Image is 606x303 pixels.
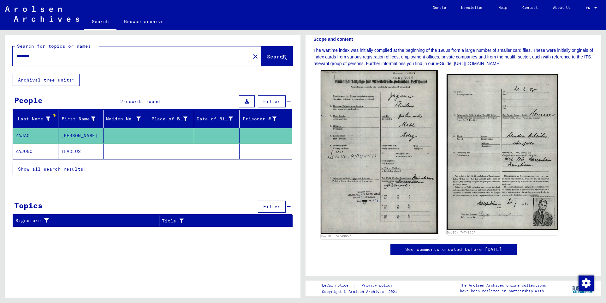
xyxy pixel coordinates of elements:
div: Maiden Name [106,116,141,122]
a: Browse archive [116,14,171,29]
mat-cell: ZAJAC [13,128,58,143]
span: records found [123,99,160,104]
div: Date of Birth [197,116,233,122]
span: Filter [263,99,280,104]
div: First Name [61,114,104,124]
img: Arolsen_neg.svg [5,6,79,22]
mat-label: Search for topics or names [17,43,91,49]
div: Last Name [15,114,58,124]
span: 2 [120,99,123,104]
div: Last Name [15,116,50,122]
div: Topics [14,200,43,211]
div: First Name [61,116,96,122]
p: The wartime index was initially compiled at the beginning of the 1980s from a large number of sma... [313,47,593,67]
div: Signature [15,216,161,226]
div: Title [162,216,286,226]
div: Place of Birth [151,116,188,122]
span: Filter [263,204,280,209]
mat-cell: [PERSON_NAME] [58,128,104,143]
p: have been realized in partnership with [460,288,546,294]
a: Legal notice [322,282,353,289]
div: Date of Birth [197,114,241,124]
img: 001.jpg [321,70,438,233]
a: DocID: 74749657 [447,231,475,234]
mat-header-cell: Last Name [13,110,58,128]
div: | [322,282,400,289]
button: Show all search results [13,163,92,175]
div: Signature [15,217,154,224]
img: 002.jpg [447,74,558,230]
p: Copyright © Arolsen Archives, 2021 [322,289,400,294]
a: See comments created before [DATE] [405,246,502,253]
button: Filter [258,201,286,213]
img: Change consent [579,276,594,291]
div: Place of Birth [151,114,196,124]
mat-icon: close [252,53,259,60]
a: Search [84,14,116,30]
div: Title [162,218,280,224]
div: Prisoner # [242,114,285,124]
mat-cell: ZAJONC [13,144,58,159]
span: Show all search results [18,166,83,172]
div: Maiden Name [106,114,149,124]
mat-header-cell: Maiden Name [104,110,149,128]
mat-header-cell: Place of Birth [149,110,194,128]
a: Privacy policy [356,282,400,289]
span: Search [267,53,286,60]
mat-cell: THADEUS [58,144,104,159]
span: EN [586,6,593,10]
button: Archival tree units [13,74,80,86]
div: Prisoner # [242,116,277,122]
button: Filter [258,95,286,107]
mat-header-cell: Date of Birth [194,110,240,128]
img: yv_logo.png [571,280,595,296]
a: DocID: 74749657 [321,234,351,238]
div: People [14,94,43,106]
button: Search [262,46,293,66]
button: Clear [249,50,262,63]
b: Scope and content [313,37,353,42]
p: The Arolsen Archives online collections [460,282,546,288]
mat-header-cell: Prisoner # [240,110,292,128]
mat-header-cell: First Name [58,110,104,128]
